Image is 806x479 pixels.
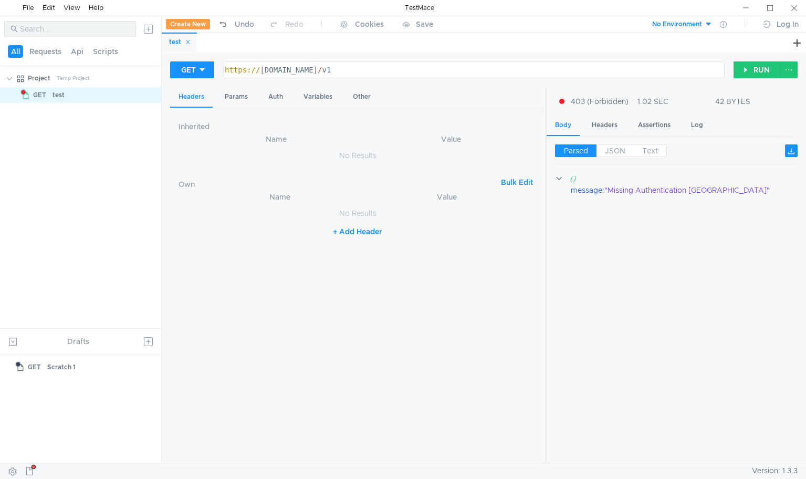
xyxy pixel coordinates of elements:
[261,16,311,32] button: Redo
[329,225,386,238] button: + Add Header
[365,133,537,145] th: Value
[169,37,191,48] div: test
[777,18,799,30] div: Log In
[734,61,780,78] button: RUN
[683,116,711,135] div: Log
[416,20,433,28] div: Save
[571,184,798,196] div: :
[640,16,713,33] button: No Environment
[295,87,341,107] div: Variables
[344,87,379,107] div: Other
[68,45,87,58] button: Api
[181,64,196,76] div: GET
[166,19,210,29] button: Create New
[339,151,376,160] nz-embed-empty: No Results
[179,178,497,191] h6: Own
[216,87,256,107] div: Params
[365,191,529,203] th: Value
[571,96,629,107] span: 403 (Forbidden)
[583,116,626,135] div: Headers
[564,146,588,155] span: Parsed
[497,176,537,189] button: Bulk Edit
[47,359,76,375] div: Scratch 1
[33,87,46,103] span: GET
[652,19,702,29] div: No Environment
[28,70,50,86] div: Project
[57,70,90,86] div: Temp Project
[26,45,65,58] button: Requests
[642,146,658,155] span: Text
[630,116,679,135] div: Assertions
[605,146,625,155] span: JSON
[355,18,384,30] div: Cookies
[715,97,750,106] div: 42 BYTES
[170,61,214,78] button: GET
[285,18,303,30] div: Redo
[210,16,261,32] button: Undo
[8,45,23,58] button: All
[179,120,537,133] h6: Inherited
[570,173,783,184] div: {}
[187,133,365,145] th: Name
[604,184,785,196] div: "Missing Authentication [GEOGRAPHIC_DATA]"
[170,87,213,108] div: Headers
[339,209,376,218] nz-embed-empty: No Results
[28,359,41,375] span: GET
[571,184,602,196] div: message
[547,116,580,136] div: Body
[752,463,798,478] span: Version: 1.3.3
[637,97,668,106] div: 1.02 SEC
[67,335,89,348] div: Drafts
[53,87,65,103] div: test
[260,87,291,107] div: Auth
[235,18,254,30] div: Undo
[20,23,130,35] input: Search...
[195,191,365,203] th: Name
[90,45,121,58] button: Scripts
